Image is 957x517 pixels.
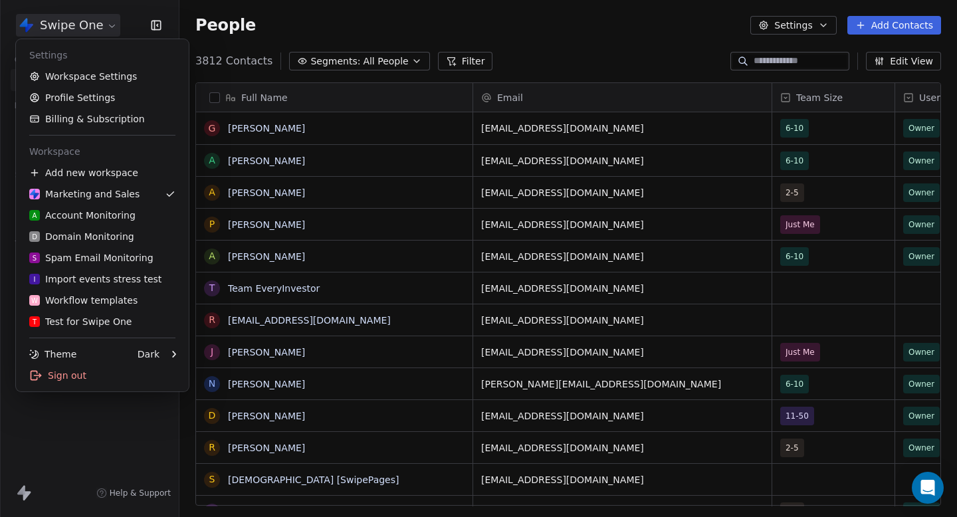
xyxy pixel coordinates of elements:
div: Import events stress test [29,272,161,286]
div: Add new workspace [21,162,183,183]
a: Billing & Subscription [21,108,183,130]
div: Sign out [21,365,183,386]
a: Profile Settings [21,87,183,108]
div: Test for Swipe One [29,315,132,328]
div: Spam Email Monitoring [29,251,154,264]
a: Workspace Settings [21,66,183,87]
span: W [31,296,38,306]
div: Workspace [21,141,183,162]
div: Account Monitoring [29,209,136,222]
div: Workflow templates [29,294,138,307]
span: S [33,253,37,263]
span: T [33,317,37,327]
div: Dark [138,348,159,361]
span: I [34,274,36,284]
div: Marketing and Sales [29,187,140,201]
div: Theme [29,348,76,361]
div: Settings [21,45,183,66]
div: Domain Monitoring [29,230,134,243]
span: D [32,232,37,242]
img: Swipe%20One%20Logo%201-1.svg [29,189,40,199]
span: A [33,211,37,221]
